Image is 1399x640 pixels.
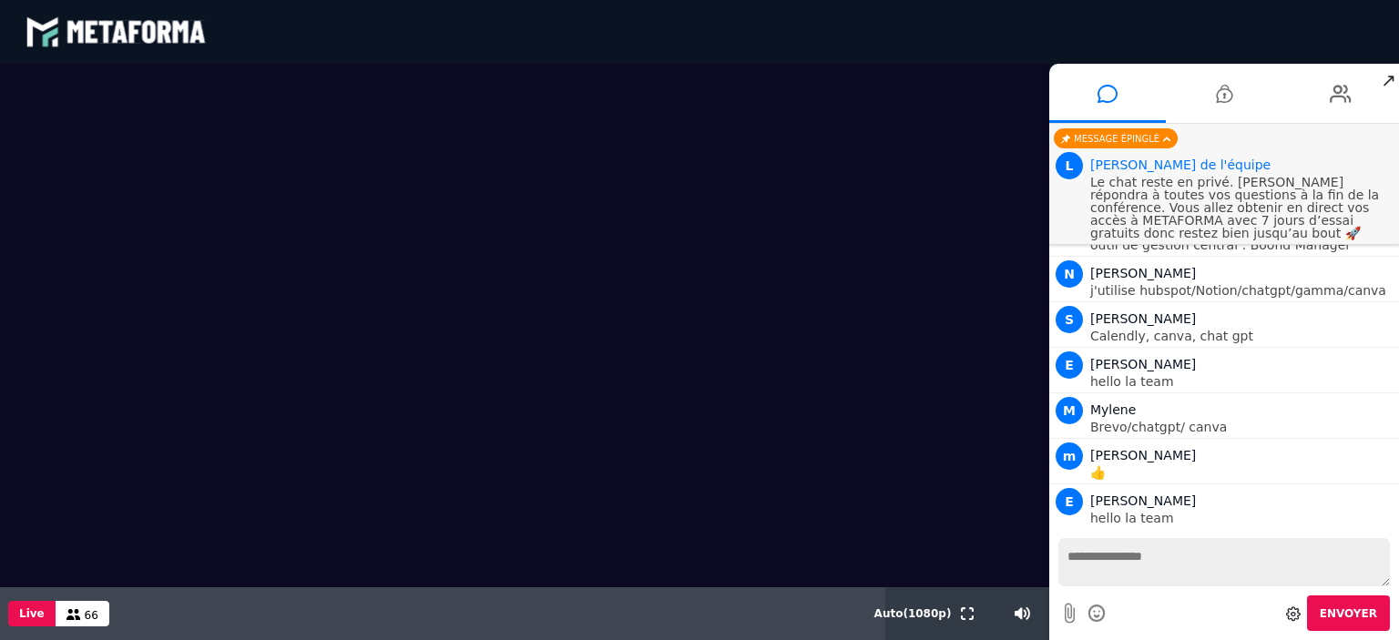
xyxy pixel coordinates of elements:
p: Calendly, canva, chat gpt [1090,330,1394,342]
span: Mylene [1090,402,1136,417]
p: hello la team [1090,375,1394,388]
p: Dirigeant, cabinet de conseil IT, Je cherche à developper mes leads clients et j'utiliser un outi... [1090,213,1394,251]
span: N [1056,260,1083,288]
p: hello la team [1090,512,1394,524]
button: Auto(1080p) [871,587,955,640]
span: 66 [85,609,98,622]
span: L [1056,152,1083,179]
span: Auto ( 1080 p) [874,607,952,620]
span: M [1056,397,1083,424]
p: Brevo/chatgpt/ canva [1090,421,1394,433]
span: Animateur [1090,157,1271,172]
span: [PERSON_NAME] [1090,448,1196,462]
span: S [1056,306,1083,333]
span: [PERSON_NAME] [1090,311,1196,326]
span: [PERSON_NAME] [1090,357,1196,371]
span: Envoyer [1320,607,1377,620]
button: Envoyer [1307,595,1390,631]
p: j'utilise hubspot/Notion/chatgpt/gamma/canva [1090,284,1394,297]
p: Le chat reste en privé. [PERSON_NAME] répondra à toutes vos questions à la fin de la conférence. ... [1090,176,1394,239]
span: ↗ [1378,64,1399,97]
p: 👍 [1090,466,1394,479]
span: [PERSON_NAME] [1090,266,1196,280]
div: Message épinglé [1054,128,1178,148]
span: E [1056,351,1083,379]
span: E [1056,488,1083,515]
span: m [1056,442,1083,470]
button: Live [8,601,56,626]
span: [PERSON_NAME] [1090,493,1196,508]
